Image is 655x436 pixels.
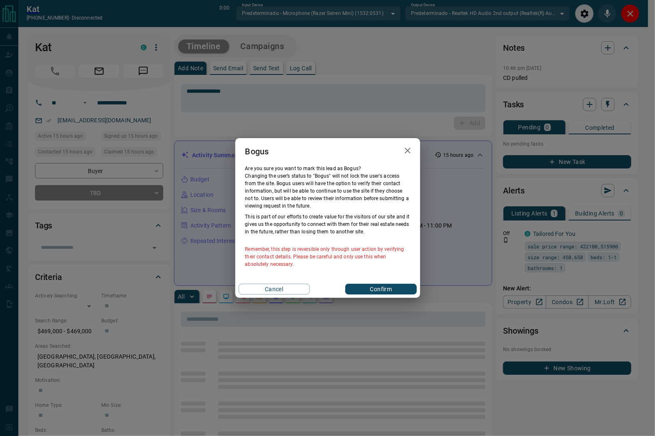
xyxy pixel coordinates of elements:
h2: Bogus [235,138,279,165]
p: Changing the user’s status to "Bogus" will not lock the user's access from the site. Bogus users ... [245,172,410,210]
button: Cancel [239,284,310,295]
p: Remember, this step is reversible only through user action by verifying their contact details. Pl... [245,245,410,268]
p: Are you sure you want to mark this lead as Bogus ? [245,165,410,172]
button: Confirm [345,284,416,295]
p: This is part of our efforts to create value for the visitors of our site and it gives us the oppo... [245,213,410,235]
